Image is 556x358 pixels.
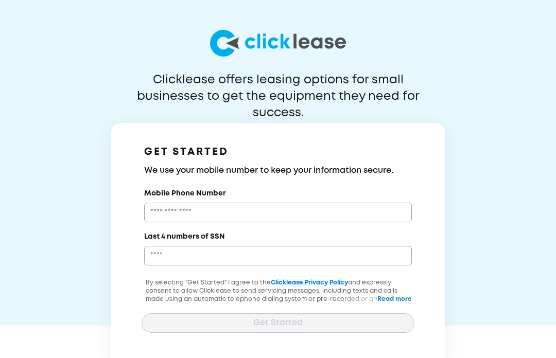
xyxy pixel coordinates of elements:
label: Last 4 numbers of SSN [144,231,225,242]
p: Clicklease offers leasing options for small businesses to get the equipment they need for success. [112,72,444,105]
a: Clicklease Privacy Policy [271,280,348,285]
label: Mobile Phone Number [144,188,226,199]
button: Get Started [142,313,414,333]
h3: We use your mobile number to keep your information secure. [144,165,412,177]
h1: GET STARTED [144,144,412,160]
p: By selecting "Get Started" I agree to the and expressly consent to allow Clicklease to send servi... [142,279,414,328]
img: logo-larg [210,30,346,57]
